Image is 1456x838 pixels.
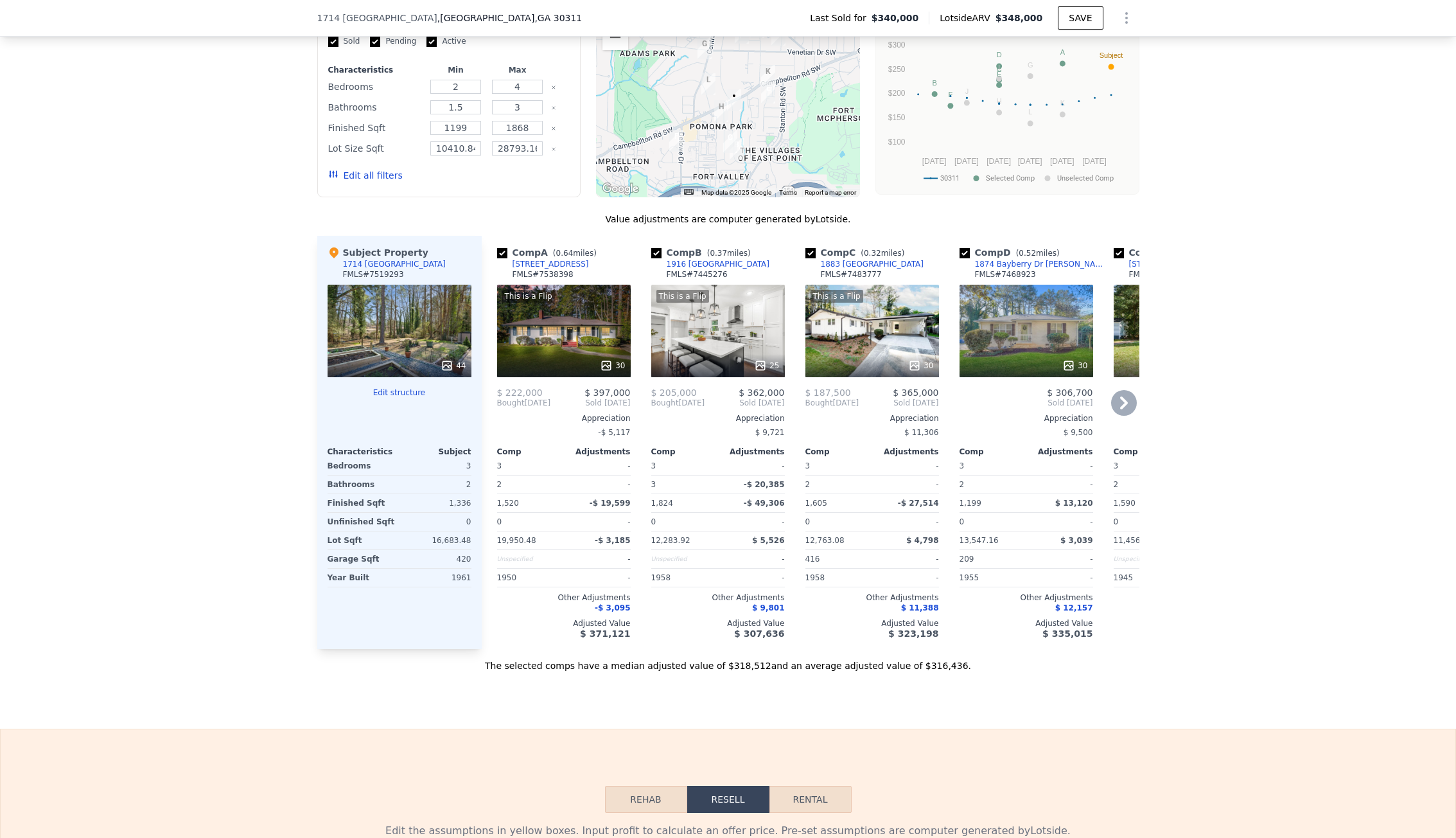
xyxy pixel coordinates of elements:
div: 1955 [960,569,1024,587]
span: 3 [805,461,811,470]
span: Sold [DATE] [960,398,1093,408]
text: F [948,91,952,98]
button: Rental [769,786,852,813]
span: 3 [960,461,965,470]
text: H [996,97,1001,105]
div: Subject [399,447,471,457]
span: 0 [497,517,502,526]
span: 1,520 [497,499,519,508]
text: $300 [888,40,905,49]
a: Report a map error [805,189,856,196]
span: ( miles) [1011,249,1065,258]
a: 1916 [GEOGRAPHIC_DATA] [651,259,770,269]
div: Adjustments [1026,447,1093,457]
div: Max [489,65,546,75]
div: 2 [497,476,561,494]
div: Adjusted Value [651,618,785,628]
span: -$ 3,185 [595,536,630,545]
text: C [996,65,1001,73]
div: Comp D [960,246,1065,259]
button: Show Options [1114,5,1139,31]
text: G [1027,61,1033,69]
div: - [875,476,939,494]
div: Adjusted Value [1114,618,1247,628]
div: Appreciation [1114,413,1247,423]
span: $ 9,500 [1064,428,1093,437]
span: 0 [960,517,965,526]
div: Comp B [651,246,756,259]
div: Other Adjustments [960,593,1093,603]
text: D [996,51,1001,58]
div: Adjusted Value [960,618,1093,628]
span: Sold [DATE] [859,398,938,408]
span: 3 [651,461,656,470]
span: $ 3,039 [1060,536,1092,545]
a: 1874 Bayberry Dr [PERSON_NAME] [960,259,1109,269]
div: 1950 [497,569,561,587]
button: Clear [551,126,556,131]
label: Pending [370,36,416,47]
span: -$ 27,514 [898,499,939,508]
span: $340,000 [872,12,919,24]
text: [DATE] [922,157,946,166]
div: 1971 Honeysuckle Ln SW [701,73,715,95]
span: 0 [805,517,811,526]
a: Terms [779,189,797,196]
span: $ 187,500 [805,388,851,398]
span: -$ 3,095 [595,603,630,612]
img: Google [599,181,642,197]
div: [DATE] [497,398,551,408]
span: 0.64 [556,249,574,258]
div: Other Adjustments [497,593,631,603]
div: - [1029,550,1093,568]
div: - [721,569,785,587]
svg: A chart. [884,31,1131,192]
div: Comp A [497,246,602,259]
div: Adjustments [872,447,939,457]
input: Pending [370,37,380,47]
div: [STREET_ADDRESS][PERSON_NAME] [1129,259,1263,269]
span: -$ 20,385 [744,480,785,489]
input: Sold [328,37,338,47]
div: - [566,457,631,475]
div: Comp [651,447,718,457]
div: Garage Sqft [328,550,397,568]
text: $250 [888,65,905,74]
text: Unselected Comp [1057,174,1114,183]
div: 1874 Bayberry Dr [PERSON_NAME] [975,259,1109,269]
span: $ 362,000 [739,388,784,398]
span: -$ 49,306 [744,499,785,508]
span: $ 365,000 [893,388,938,398]
text: $200 [888,89,905,98]
div: Bedrooms [328,457,397,475]
a: 1883 [GEOGRAPHIC_DATA] [805,259,924,269]
span: 1,199 [960,499,981,508]
div: - [1029,569,1093,587]
div: Unfinished Sqft [328,513,397,531]
a: [STREET_ADDRESS][PERSON_NAME] [1114,259,1263,269]
div: 30 [908,359,933,372]
div: Appreciation [805,413,939,423]
span: 3 [497,461,502,470]
span: ( miles) [548,249,602,258]
text: [DATE] [1082,157,1107,166]
span: $ 205,000 [651,388,697,398]
div: Bathrooms [328,98,423,116]
div: 3 [651,476,715,494]
div: This is a Flip [656,290,709,303]
span: $ 306,700 [1047,388,1092,398]
div: 2 [1114,476,1178,494]
div: Finished Sqft [328,119,423,137]
div: Comp [1114,447,1180,457]
label: Sold [328,36,360,47]
div: 30 [1062,359,1087,372]
span: $348,000 [996,13,1043,23]
div: Appreciation [651,413,785,423]
div: FMLS # 7519293 [343,269,404,280]
text: K [1060,99,1065,107]
div: 1761 Timothy Dr SW [714,100,728,122]
div: - [875,513,939,531]
div: - [566,569,631,587]
span: 0.32 [864,249,881,258]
